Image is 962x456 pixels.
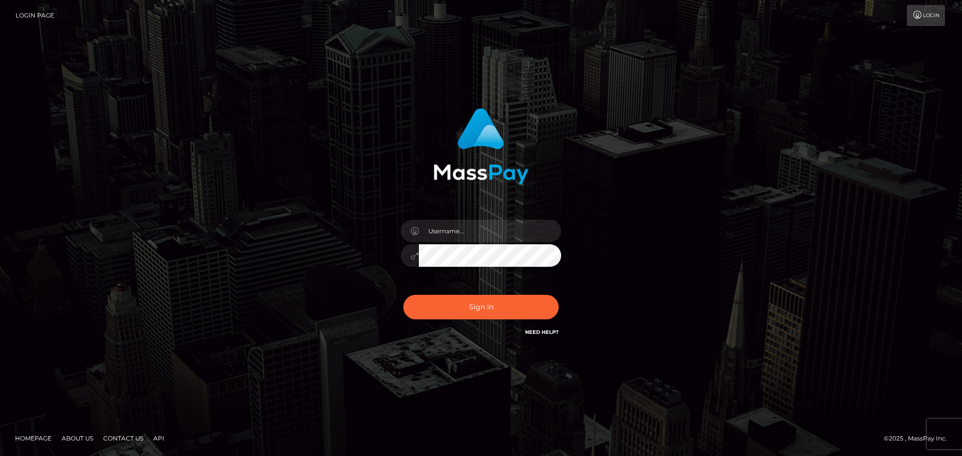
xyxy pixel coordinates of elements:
button: Sign in [403,295,559,319]
a: About Us [58,430,97,446]
img: MassPay Login [433,108,529,185]
a: Contact Us [99,430,147,446]
a: API [149,430,168,446]
a: Need Help? [525,329,559,335]
a: Login [907,5,945,26]
a: Login Page [16,5,54,26]
div: © 2025 , MassPay Inc. [884,433,954,444]
a: Homepage [11,430,56,446]
input: Username... [419,220,561,242]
